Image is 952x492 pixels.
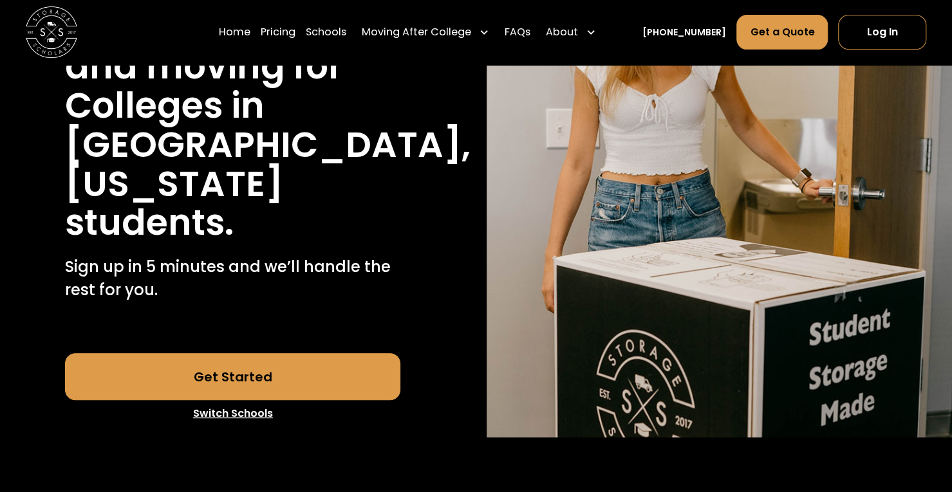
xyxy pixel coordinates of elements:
a: Switch Schools [65,400,400,427]
a: FAQs [505,14,530,50]
div: Moving After College [357,14,494,50]
a: Schools [306,14,346,50]
h1: Colleges in [GEOGRAPHIC_DATA], [US_STATE] [65,86,471,203]
a: Home [219,14,250,50]
div: Moving After College [362,24,471,40]
img: Storage Scholars main logo [26,6,77,58]
a: Get Started [65,353,400,399]
h1: students. [65,203,234,242]
a: Pricing [261,14,295,50]
a: Log In [838,15,926,50]
div: About [541,14,601,50]
a: [PHONE_NUMBER] [642,26,726,39]
a: Get a Quote [736,15,828,50]
p: Sign up in 5 minutes and we’ll handle the rest for you. [65,255,400,302]
div: About [546,24,578,40]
